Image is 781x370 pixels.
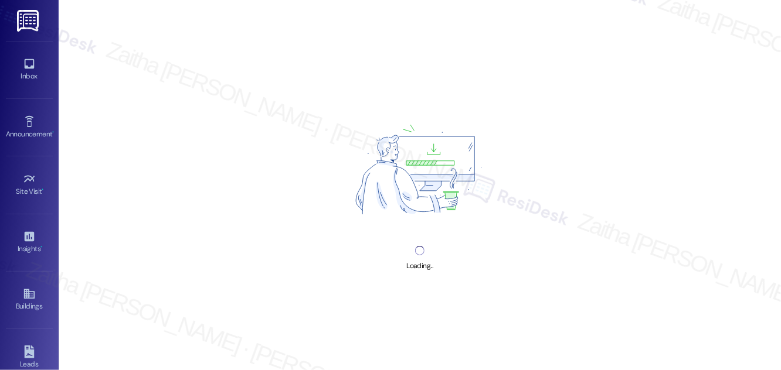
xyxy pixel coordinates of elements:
img: ResiDesk Logo [17,10,41,32]
a: Site Visit • [6,169,53,201]
div: Loading... [406,260,433,272]
span: • [42,186,44,194]
a: Insights • [6,227,53,258]
a: Inbox [6,54,53,85]
span: • [52,128,54,136]
a: Buildings [6,284,53,316]
span: • [40,243,42,251]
